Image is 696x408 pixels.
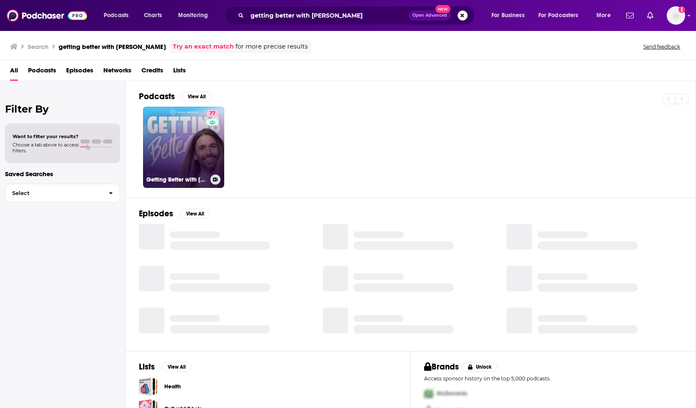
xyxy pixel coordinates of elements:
a: Show notifications dropdown [623,8,637,23]
a: Lists [173,64,186,81]
a: All [10,64,18,81]
a: Episodes [66,64,93,81]
img: User Profile [667,6,685,25]
span: 77 [210,110,215,118]
button: Select [5,184,120,203]
span: Monitoring [178,10,208,21]
a: Podcasts [28,64,56,81]
span: New [435,5,450,13]
h3: Search [28,43,49,51]
p: Saved Searches [5,170,120,178]
input: Search podcasts, credits, & more... [247,9,409,22]
img: Podchaser - Follow, Share and Rate Podcasts [7,8,87,23]
h2: Lists [139,362,155,372]
a: EpisodesView All [139,208,210,219]
a: Health [164,382,181,391]
h2: Brands [424,362,459,372]
a: Charts [138,9,167,22]
span: Podcasts [104,10,128,21]
button: open menu [486,9,535,22]
button: open menu [591,9,621,22]
img: First Pro Logo [421,385,437,402]
span: Want to filter your results? [13,133,79,139]
span: Choose a tab above to access filters. [13,142,79,154]
button: open menu [533,9,591,22]
button: View All [182,92,212,102]
span: More [596,10,611,21]
a: 77Getting Better with [PERSON_NAME] [143,107,224,188]
button: open menu [172,9,219,22]
button: Show profile menu [667,6,685,25]
span: For Business [491,10,525,21]
button: Unlock [462,362,498,372]
span: For Podcasters [538,10,578,21]
span: Logged in as CaveHenricks [667,6,685,25]
a: PodcastsView All [139,91,212,102]
span: for more precise results [235,42,308,51]
a: Health [139,377,158,396]
button: View All [161,362,192,372]
h3: getting better with [PERSON_NAME] [59,43,166,51]
button: open menu [98,9,139,22]
a: ListsView All [139,362,192,372]
div: Search podcasts, credits, & more... [232,6,483,25]
a: Show notifications dropdown [644,8,657,23]
a: 77 [206,110,219,117]
a: Credits [141,64,163,81]
h2: Filter By [5,103,120,115]
h2: Podcasts [139,91,175,102]
button: Open AdvancedNew [409,10,451,21]
button: Send feedback [641,43,683,50]
p: Access sponsor history on the top 5,000 podcasts. [424,375,682,382]
span: Open Advanced [412,13,447,18]
a: Networks [103,64,131,81]
span: Charts [144,10,162,21]
h3: Getting Better with [PERSON_NAME] [146,176,207,183]
span: Select [5,190,102,196]
button: View All [180,209,210,219]
h2: Episodes [139,208,173,219]
svg: Add a profile image [678,6,685,13]
span: McDonalds [437,390,467,397]
a: Try an exact match [173,42,234,51]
